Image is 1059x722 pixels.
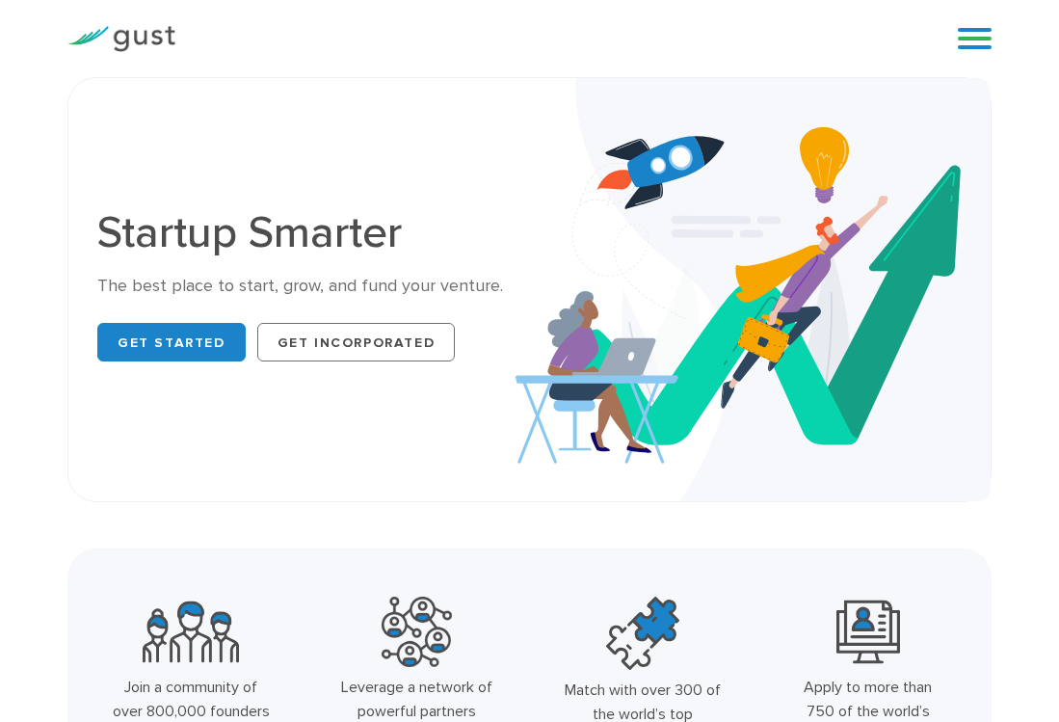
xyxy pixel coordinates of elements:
img: Startup Smarter Hero [516,78,992,501]
img: Leading Angel Investment [836,597,900,667]
a: Get Incorporated [257,323,456,361]
div: The best place to start, grow, and fund your venture. [97,275,516,298]
img: Community Founders [143,597,239,667]
h1: Startup Smarter [97,211,516,255]
img: Top Accelerators [606,597,679,670]
a: Get Started [97,323,246,361]
img: Gust Logo [67,26,175,52]
img: Powerful Partners [382,597,452,667]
